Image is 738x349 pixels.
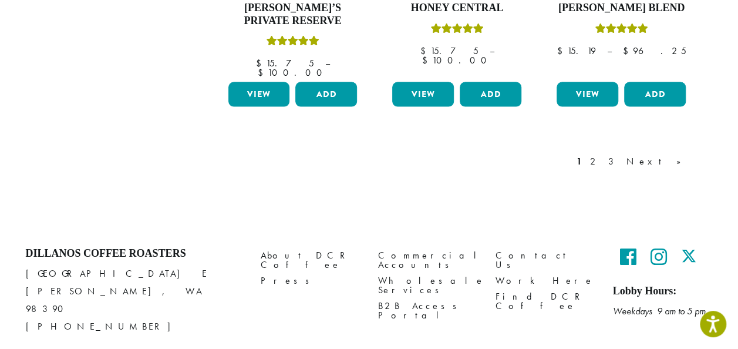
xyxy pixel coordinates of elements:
h4: [PERSON_NAME]’s Private Reserve [225,2,360,27]
a: View [228,82,290,107]
a: Press [261,273,360,288]
a: Find DCR Coffee [496,289,595,314]
em: Weekdays 9 am to 5 pm [613,305,706,317]
a: B2B Access Portal [378,298,478,324]
h5: Lobby Hours: [613,285,713,298]
a: Commercial Accounts [378,247,478,273]
div: Rated 5.00 out of 5 [430,22,483,39]
a: Work Here [496,273,595,288]
bdi: 100.00 [422,54,492,66]
bdi: 15.75 [255,57,314,69]
span: $ [557,45,567,57]
span: $ [258,66,268,79]
button: Add [460,82,521,107]
span: – [325,57,329,69]
a: Contact Us [496,247,595,273]
div: Rated 5.00 out of 5 [266,34,319,52]
a: Wholesale Services [378,273,478,298]
h4: [PERSON_NAME] Blend [554,2,689,15]
a: Next » [624,155,692,169]
a: About DCR Coffee [261,247,360,273]
h4: Dillanos Coffee Roasters [26,247,243,260]
span: $ [622,45,632,57]
span: $ [420,45,430,57]
h4: Honey Central [389,2,524,15]
bdi: 100.00 [258,66,328,79]
p: [GEOGRAPHIC_DATA] E [PERSON_NAME], WA 98390 [PHONE_NUMBER] [26,265,243,335]
a: View [392,82,454,107]
bdi: 96.25 [622,45,686,57]
span: – [489,45,494,57]
bdi: 15.75 [420,45,478,57]
span: $ [255,57,265,69]
span: – [606,45,611,57]
a: 2 [588,155,602,169]
a: 1 [574,155,584,169]
button: Add [624,82,686,107]
span: $ [422,54,432,66]
bdi: 15.19 [557,45,595,57]
div: Rated 4.67 out of 5 [595,22,648,39]
button: Add [295,82,357,107]
a: 3 [606,155,621,169]
a: View [557,82,618,107]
